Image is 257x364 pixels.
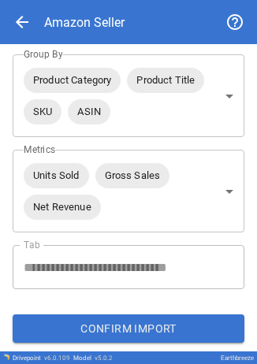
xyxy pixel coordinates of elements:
span: arrow_back [13,13,32,32]
div: Amazon Seller [44,15,125,30]
span: SKU [24,102,61,121]
label: Group By [24,47,63,61]
div: Drivepoint [13,355,70,362]
span: Product Category [24,71,121,89]
span: Product Title [127,71,204,89]
span: Net Revenue [24,198,101,216]
label: Tab [24,238,40,251]
img: Drivepoint [3,354,9,360]
span: Units Sold [24,166,89,184]
span: Gross Sales [95,166,170,184]
button: Confirm Import [13,314,244,343]
span: v 5.0.2 [95,355,113,362]
label: Metrics [24,143,55,156]
span: ASIN [68,102,110,121]
div: Earthbreeze [221,355,254,362]
div: Model [73,355,113,362]
span: v 6.0.109 [44,355,70,362]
